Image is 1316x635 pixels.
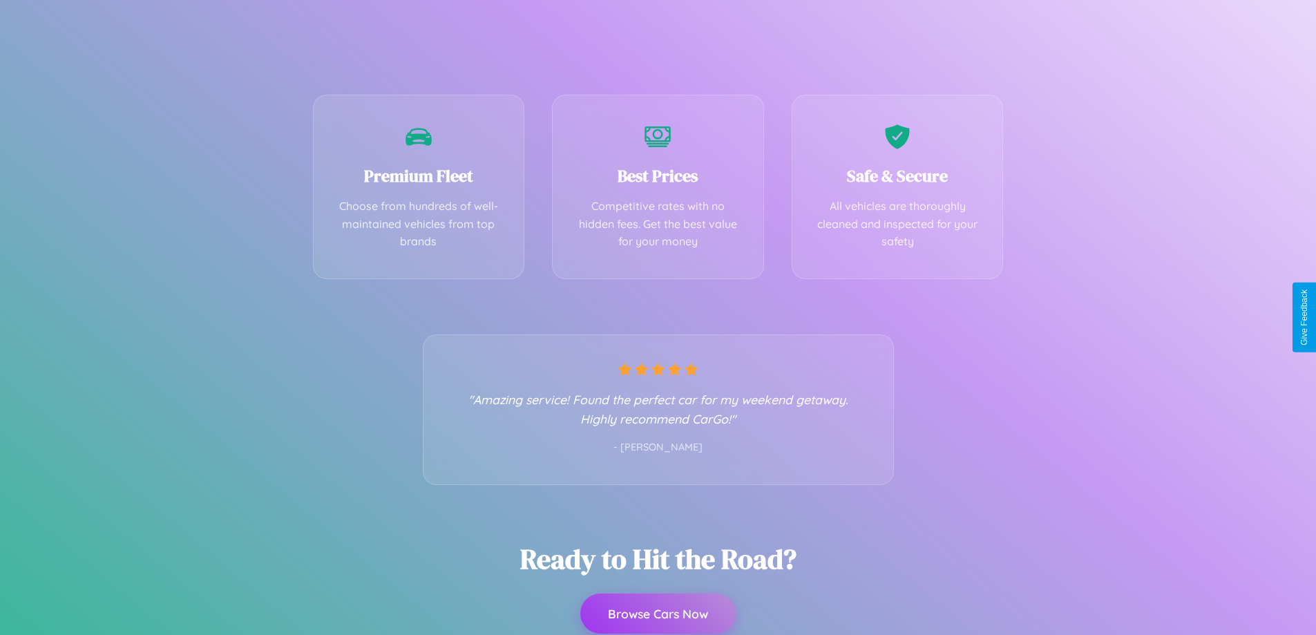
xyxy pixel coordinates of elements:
h3: Best Prices [573,164,743,187]
p: - [PERSON_NAME] [451,439,866,457]
button: Browse Cars Now [580,594,736,634]
p: All vehicles are thoroughly cleaned and inspected for your safety [813,198,982,251]
h3: Safe & Secure [813,164,982,187]
p: Competitive rates with no hidden fees. Get the best value for your money [573,198,743,251]
p: "Amazing service! Found the perfect car for my weekend getaway. Highly recommend CarGo!" [451,390,866,428]
h3: Premium Fleet [334,164,504,187]
div: Give Feedback [1299,290,1309,345]
h2: Ready to Hit the Road? [520,540,797,578]
p: Choose from hundreds of well-maintained vehicles from top brands [334,198,504,251]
